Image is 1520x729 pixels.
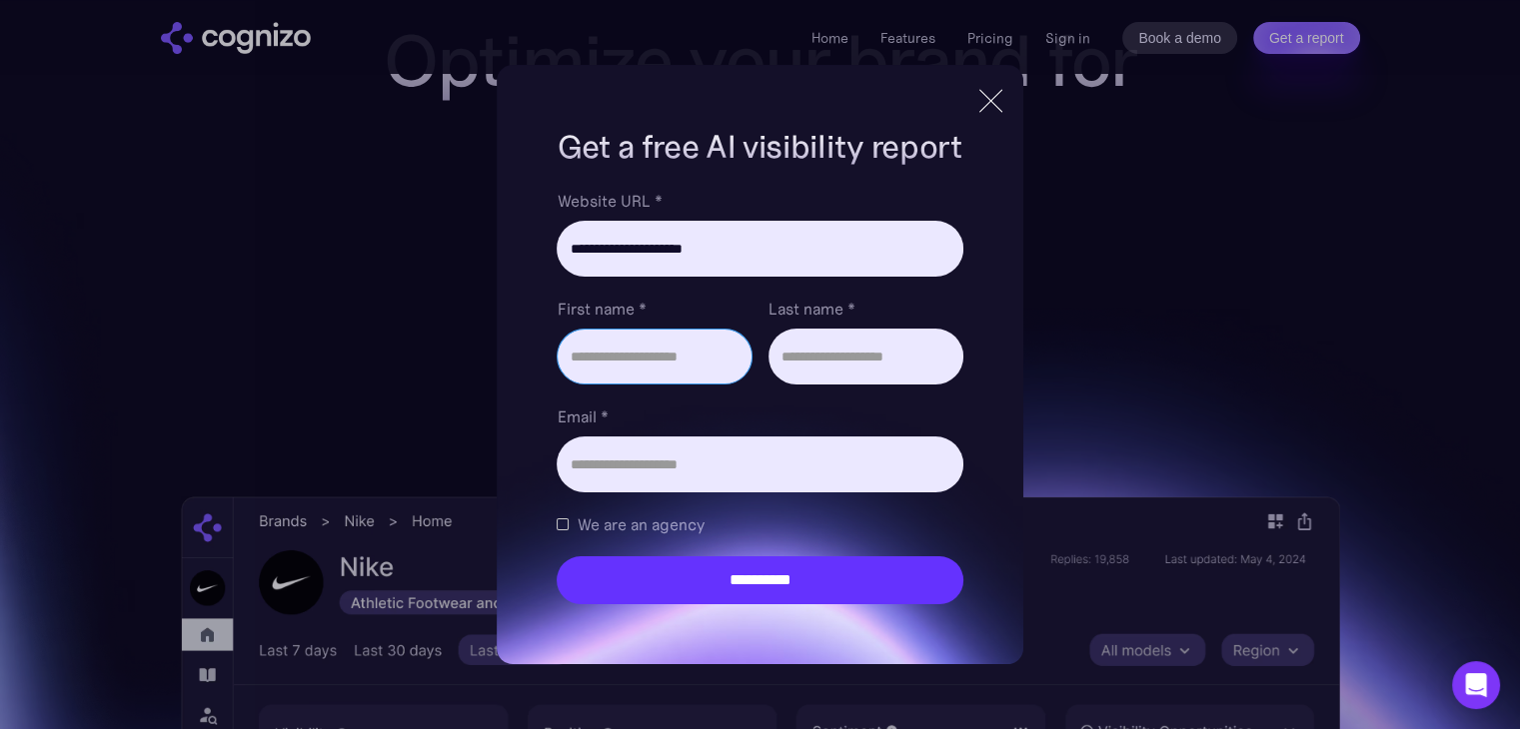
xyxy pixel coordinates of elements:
span: We are an agency [577,512,704,536]
label: First name * [557,297,752,321]
label: Last name * [768,297,963,321]
label: Website URL * [557,189,962,213]
form: Brand Report Form [557,189,962,604]
label: Email * [557,404,962,428]
div: Open Intercom Messenger [1452,661,1500,709]
h1: Get a free AI visibility report [557,125,962,169]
